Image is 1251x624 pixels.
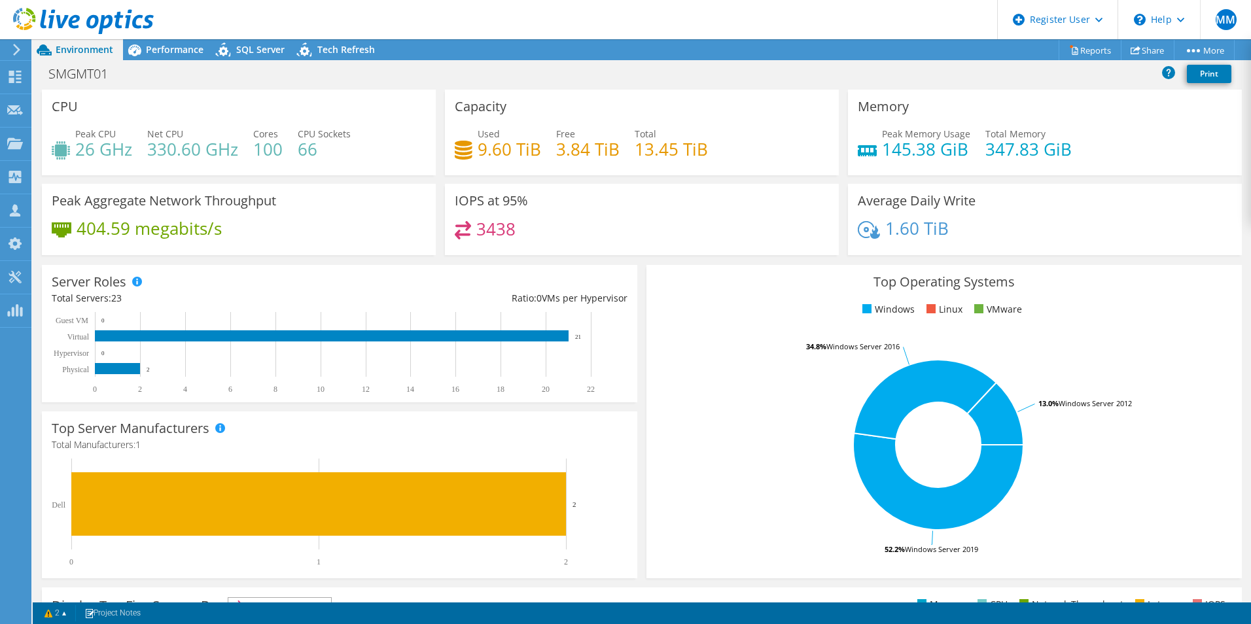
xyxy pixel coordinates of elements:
h4: Total Manufacturers: [52,438,627,452]
text: Hypervisor [54,349,89,358]
h3: Server Roles [52,275,126,289]
span: Environment [56,43,113,56]
a: 2 [35,605,76,621]
text: Virtual [67,332,90,341]
text: 2 [138,385,142,394]
li: Memory [914,597,966,612]
h3: Top Operating Systems [656,275,1232,289]
span: MM [1216,9,1237,30]
h4: 3.84 TiB [556,142,620,156]
text: 4 [183,385,187,394]
span: IOPS [228,598,331,614]
svg: \n [1134,14,1146,26]
h3: IOPS at 95% [455,194,528,208]
li: VMware [971,302,1022,317]
text: 1 [317,557,321,566]
h3: Capacity [455,99,506,114]
li: Linux [923,302,962,317]
text: 2 [147,366,150,373]
span: 23 [111,292,122,304]
span: Free [556,128,575,140]
span: Net CPU [147,128,183,140]
text: 0 [101,350,105,356]
tspan: Windows Server 2019 [905,544,978,554]
span: SQL Server [236,43,285,56]
text: 22 [587,385,595,394]
span: 0 [537,292,542,304]
div: Ratio: VMs per Hypervisor [340,291,627,305]
h3: Peak Aggregate Network Throughput [52,194,276,208]
h4: 330.60 GHz [147,142,238,156]
h4: 66 [298,142,351,156]
a: Reports [1059,40,1121,60]
h4: 3438 [476,222,516,236]
li: Windows [859,302,915,317]
h3: Average Daily Write [858,194,976,208]
li: IOPS [1189,597,1225,612]
a: More [1174,40,1235,60]
text: 0 [101,317,105,324]
text: 2 [564,557,568,566]
li: CPU [974,597,1008,612]
text: Guest VM [56,316,88,325]
span: Peak Memory Usage [882,128,970,140]
h3: Top Server Manufacturers [52,421,209,436]
span: Peak CPU [75,128,116,140]
text: 12 [362,385,370,394]
span: Total [635,128,656,140]
text: Dell [52,500,65,510]
text: 0 [69,557,73,566]
span: CPU Sockets [298,128,351,140]
text: 8 [273,385,277,394]
span: Tech Refresh [317,43,375,56]
a: Share [1121,40,1174,60]
h4: 9.60 TiB [478,142,541,156]
h4: 1.60 TiB [885,221,949,235]
span: Performance [146,43,203,56]
h4: 100 [253,142,283,156]
text: 18 [497,385,504,394]
h4: 26 GHz [75,142,132,156]
h4: 13.45 TiB [635,142,708,156]
h4: 347.83 GiB [985,142,1072,156]
a: Project Notes [75,605,150,621]
h1: SMGMT01 [43,67,128,81]
span: Cores [253,128,278,140]
h3: Memory [858,99,909,114]
span: Total Memory [985,128,1046,140]
h4: 404.59 megabits/s [77,221,222,235]
text: Physical [62,365,89,374]
text: 21 [575,334,581,340]
text: 16 [451,385,459,394]
tspan: 34.8% [806,341,826,351]
text: 0 [93,385,97,394]
text: 2 [573,500,576,508]
text: 14 [406,385,414,394]
text: 20 [542,385,550,394]
text: 10 [317,385,325,394]
text: 6 [228,385,232,394]
tspan: Windows Server 2012 [1059,398,1132,408]
a: Print [1187,65,1231,83]
div: Total Servers: [52,291,340,305]
span: Used [478,128,500,140]
li: Latency [1132,597,1181,612]
tspan: Windows Server 2016 [826,341,900,351]
h3: CPU [52,99,78,114]
li: Network Throughput [1016,597,1123,612]
tspan: 52.2% [885,544,905,554]
h4: 145.38 GiB [882,142,970,156]
tspan: 13.0% [1038,398,1059,408]
span: 1 [135,438,141,451]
